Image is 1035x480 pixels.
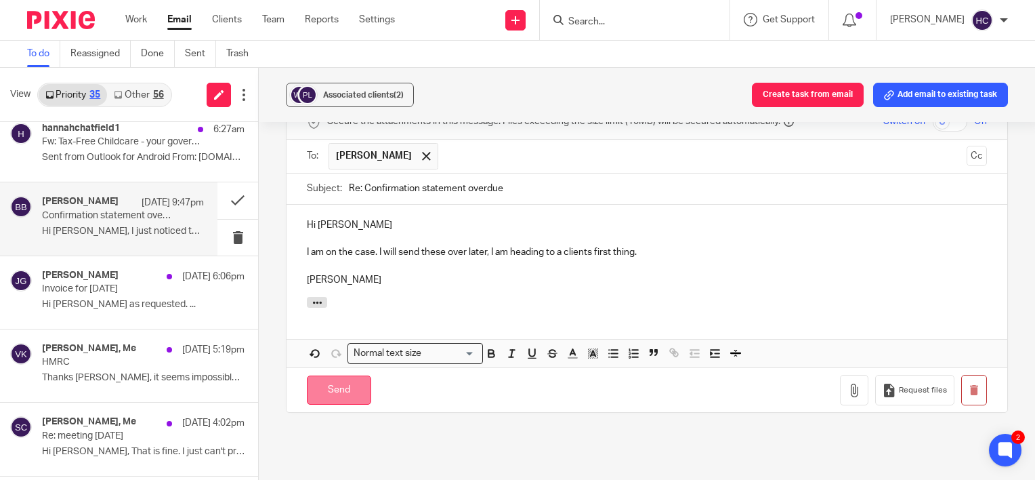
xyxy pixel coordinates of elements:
[42,123,120,134] h4: hannahchatfield1
[167,13,192,26] a: Email
[42,196,119,207] h4: [PERSON_NAME]
[10,87,30,102] span: View
[289,85,310,105] img: svg%3E
[42,372,245,384] p: Thanks [PERSON_NAME], it seems impossible to set up a...
[262,13,284,26] a: Team
[351,346,425,361] span: Normal text size
[875,375,954,405] button: Request files
[890,13,965,26] p: [PERSON_NAME]
[42,136,204,148] p: Fw: Tax-Free Childcare - your government payments have stopped - action required
[307,376,371,405] input: Send
[42,446,245,458] p: Hi [PERSON_NAME], That is fine. I just can't promise...
[212,13,242,26] a: Clients
[347,343,483,364] div: Search for option
[307,273,987,287] p: [PERSON_NAME]
[125,13,147,26] a: Work
[752,83,864,107] button: Create task from email
[42,299,245,311] p: Hi [PERSON_NAME] as requested. ...
[182,416,245,430] p: [DATE] 4:02pm
[297,85,318,105] img: svg%3E
[182,270,245,283] p: [DATE] 6:06pm
[10,196,32,218] img: svg%3E
[42,431,204,442] p: Re: meeting [DATE]
[42,226,204,237] p: Hi [PERSON_NAME], I just noticed that our...
[42,357,204,368] p: HMRC
[42,416,136,428] h4: [PERSON_NAME], Me
[153,90,164,100] div: 56
[394,91,404,99] span: (2)
[899,385,947,396] span: Request files
[42,210,171,222] p: Confirmation statement overdue
[42,270,119,281] h4: [PERSON_NAME]
[185,41,216,67] a: Sent
[42,343,136,355] h4: [PERSON_NAME], Me
[307,245,987,259] p: I am on the case. I will send these over later, I am heading to a clients first thing.
[323,91,404,99] span: Associated clients
[182,343,245,357] p: [DATE] 5:19pm
[307,182,342,195] label: Subject:
[213,123,245,136] p: 6:27am
[1011,431,1025,444] div: 2
[42,152,245,163] p: Sent from Outlook for Android From: [DOMAIN_NAME]...
[10,123,32,144] img: svg%3E
[39,84,107,106] a: Priority35
[89,90,100,100] div: 35
[336,149,412,163] span: [PERSON_NAME]
[305,13,339,26] a: Reports
[70,41,131,67] a: Reassigned
[971,9,993,31] img: svg%3E
[226,41,259,67] a: Trash
[359,13,395,26] a: Settings
[873,83,1008,107] button: Add email to existing task
[307,149,322,163] label: To:
[763,15,815,24] span: Get Support
[426,346,475,361] input: Search for option
[10,343,32,365] img: svg%3E
[10,416,32,438] img: svg%3E
[42,283,204,295] p: Invoice for [DATE]
[567,16,689,28] input: Search
[27,11,95,29] img: Pixie
[307,218,987,232] p: Hi [PERSON_NAME]
[141,41,175,67] a: Done
[107,84,170,106] a: Other56
[10,270,32,292] img: svg%3E
[142,196,204,209] p: [DATE] 9:47pm
[27,41,60,67] a: To do
[286,83,414,107] button: Associated clients(2)
[967,146,987,166] button: Cc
